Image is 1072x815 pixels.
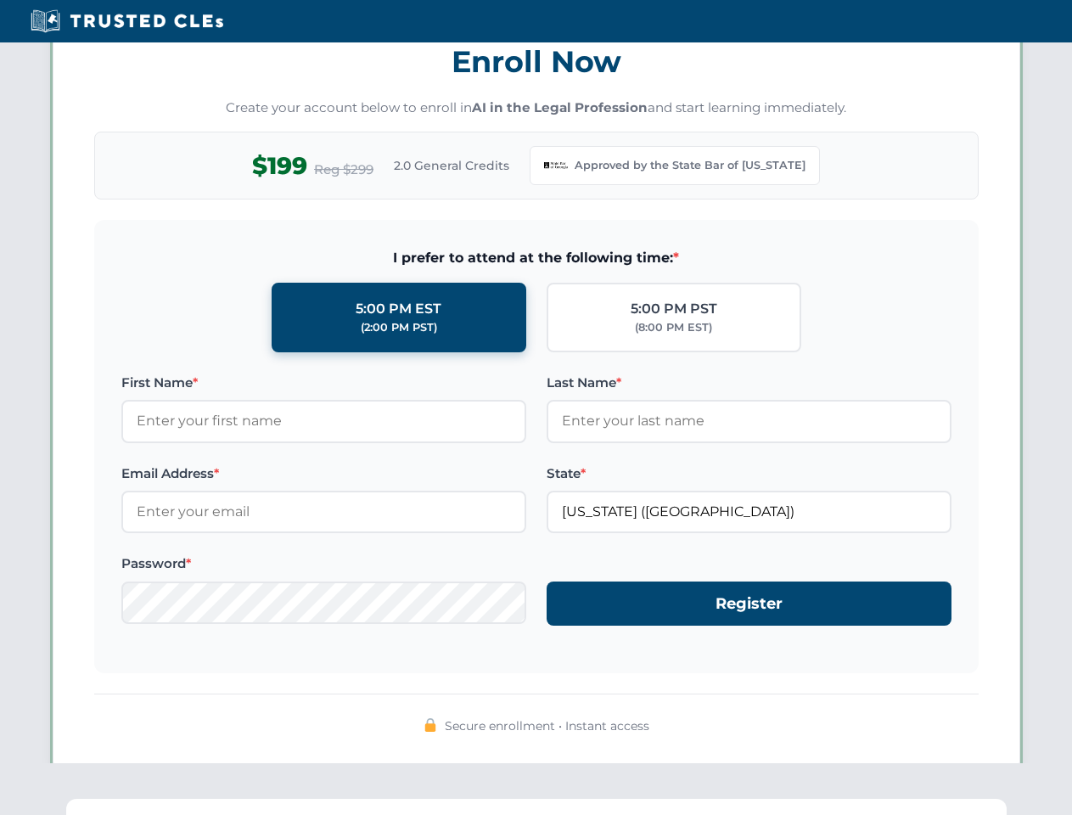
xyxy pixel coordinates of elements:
[547,373,951,393] label: Last Name
[94,35,979,88] h3: Enroll Now
[121,554,526,574] label: Password
[25,8,228,34] img: Trusted CLEs
[575,157,805,174] span: Approved by the State Bar of [US_STATE]
[424,718,437,732] img: 🔒
[635,319,712,336] div: (8:00 PM EST)
[547,491,951,533] input: Georgia (GA)
[94,98,979,118] p: Create your account below to enroll in and start learning immediately.
[121,400,526,442] input: Enter your first name
[547,582,951,627] button: Register
[445,717,649,735] span: Secure enrollment • Instant access
[314,160,373,180] span: Reg $299
[472,99,648,115] strong: AI in the Legal Profession
[121,373,526,393] label: First Name
[544,154,568,177] img: Georgia Bar
[356,298,441,320] div: 5:00 PM EST
[361,319,437,336] div: (2:00 PM PST)
[394,156,509,175] span: 2.0 General Credits
[631,298,717,320] div: 5:00 PM PST
[547,464,951,484] label: State
[121,464,526,484] label: Email Address
[121,491,526,533] input: Enter your email
[252,147,307,185] span: $199
[547,400,951,442] input: Enter your last name
[121,247,951,269] span: I prefer to attend at the following time:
